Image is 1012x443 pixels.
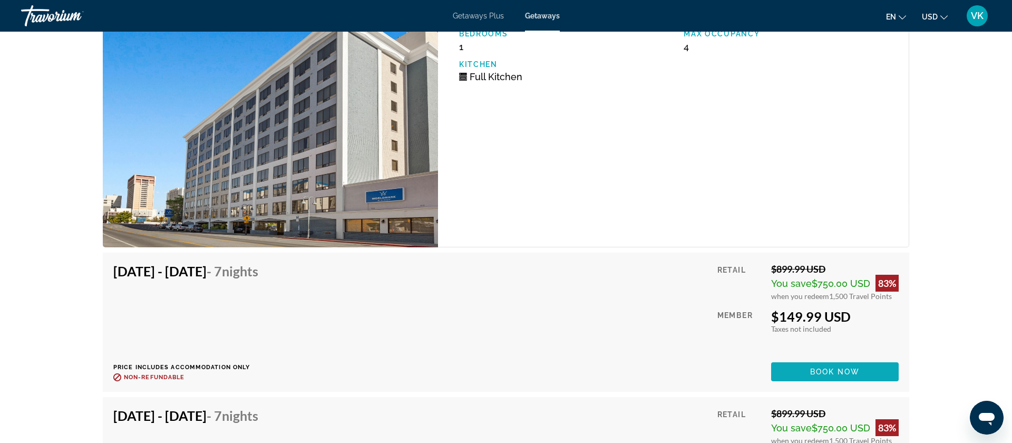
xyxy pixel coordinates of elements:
button: Book now [771,362,899,381]
div: $899.99 USD [771,408,899,419]
span: Non-refundable [124,374,184,381]
button: Change language [886,9,906,24]
span: $750.00 USD [812,278,870,289]
a: Travorium [21,2,126,30]
span: Nights [222,263,258,279]
span: Full Kitchen [470,71,522,82]
span: - 7 [207,408,258,423]
span: 4 [684,41,689,52]
h4: [DATE] - [DATE] [113,263,258,279]
div: $899.99 USD [771,263,899,275]
span: Nights [222,408,258,423]
span: - 7 [207,263,258,279]
p: Price includes accommodation only [113,364,266,371]
span: Book now [810,368,860,376]
span: when you redeem [771,292,829,301]
span: You save [771,422,812,434]
div: 83% [875,275,899,292]
span: $750.00 USD [812,422,870,434]
span: en [886,13,896,21]
button: Change currency [922,9,948,24]
a: Getaways Plus [453,12,504,20]
p: Kitchen [459,60,674,69]
div: 83% [875,419,899,436]
span: You save [771,278,812,289]
iframe: Button to launch messaging window [970,401,1004,435]
span: 1,500 Travel Points [829,292,892,301]
div: Member [717,309,763,354]
h4: [DATE] - [DATE] [113,408,258,423]
span: Taxes not included [771,324,831,333]
div: Retail [717,263,763,301]
a: Getaways [525,12,560,20]
span: VK [971,11,984,21]
div: $149.99 USD [771,309,899,324]
p: Max Occupancy [684,30,898,38]
button: User Menu [964,5,991,27]
span: 1 [459,41,463,52]
span: USD [922,13,938,21]
p: Bedrooms [459,30,674,38]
